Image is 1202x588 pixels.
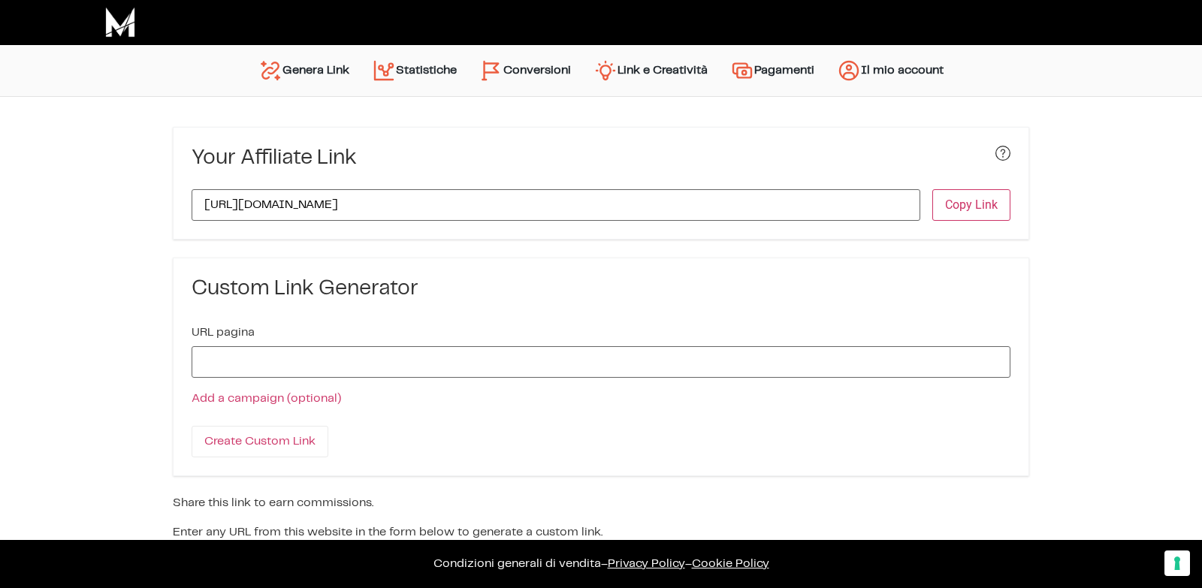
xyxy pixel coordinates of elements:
[192,146,357,171] h3: Your Affiliate Link
[15,555,1187,573] p: – –
[1164,550,1190,576] button: Le tue preferenze relative al consenso per le tecnologie di tracciamento
[837,59,861,83] img: account.svg
[372,59,396,83] img: stats.svg
[173,494,1029,512] p: Share this link to earn commissions.
[608,558,685,569] a: Privacy Policy
[479,59,503,83] img: conversion-2.svg
[247,45,955,96] nav: Menu principale
[826,53,955,89] a: Il mio account
[192,276,1010,302] h3: Custom Link Generator
[258,59,282,83] img: generate-link.svg
[192,393,341,404] a: Add a campaign (optional)
[593,59,618,83] img: creativity.svg
[582,53,719,89] a: Link e Creatività
[247,53,361,89] a: Genera Link
[719,53,826,89] a: Pagamenti
[468,53,582,89] a: Conversioni
[192,426,328,457] input: Create Custom Link
[932,189,1010,221] button: Copy Link
[192,327,255,339] label: URL pagina
[433,558,601,569] a: Condizioni generali di vendita
[730,59,754,83] img: payments.svg
[692,558,769,569] span: Cookie Policy
[173,523,1029,541] p: Enter any URL from this website in the form below to generate a custom link.
[361,53,468,89] a: Statistiche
